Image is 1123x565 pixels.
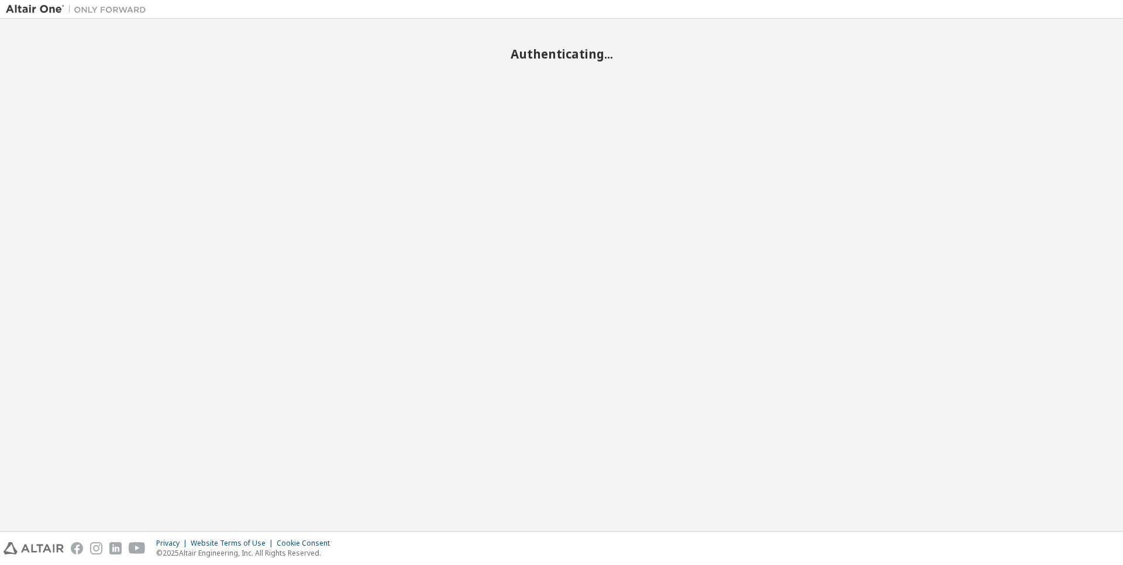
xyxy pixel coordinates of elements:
[191,539,277,548] div: Website Terms of Use
[90,542,102,554] img: instagram.svg
[71,542,83,554] img: facebook.svg
[109,542,122,554] img: linkedin.svg
[156,539,191,548] div: Privacy
[4,542,64,554] img: altair_logo.svg
[156,548,337,558] p: © 2025 Altair Engineering, Inc. All Rights Reserved.
[277,539,337,548] div: Cookie Consent
[6,4,152,15] img: Altair One
[129,542,146,554] img: youtube.svg
[6,46,1117,61] h2: Authenticating...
